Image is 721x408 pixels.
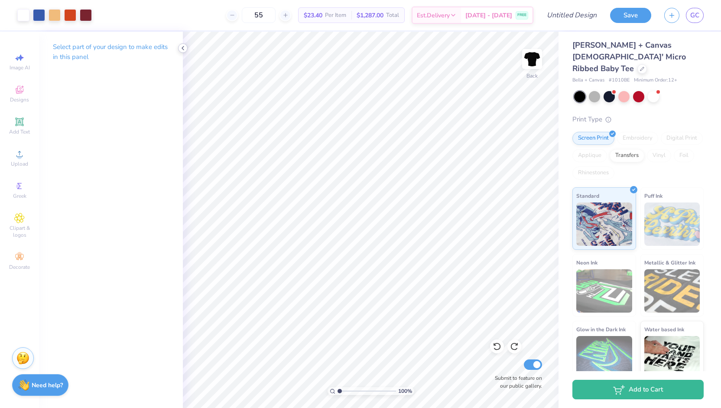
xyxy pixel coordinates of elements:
span: FREE [517,12,526,18]
span: Water based Ink [644,325,684,334]
span: $1,287.00 [357,11,383,20]
img: Water based Ink [644,336,700,379]
strong: Need help? [32,381,63,389]
div: Vinyl [647,149,671,162]
button: Add to Cart [572,380,704,399]
span: 100 % [398,387,412,395]
div: Rhinestones [572,166,614,180]
span: Total [386,11,399,20]
span: Puff Ink [644,191,663,200]
img: Metallic & Glitter Ink [644,269,700,313]
div: Back [526,72,538,80]
span: Neon Ink [576,258,598,267]
img: Standard [576,202,632,246]
span: Upload [11,160,28,167]
span: Greek [13,193,26,199]
span: Bella + Canvas [572,77,604,84]
span: [DATE] - [DATE] [465,11,512,20]
span: # 1010BE [609,77,630,84]
span: Minimum Order: 12 + [634,77,677,84]
span: $23.40 [304,11,322,20]
div: Transfers [610,149,644,162]
img: Neon Ink [576,269,632,313]
p: Select part of your design to make edits in this panel [53,42,169,62]
div: Screen Print [572,132,614,145]
span: [PERSON_NAME] + Canvas [DEMOGRAPHIC_DATA]' Micro Ribbed Baby Tee [572,40,686,74]
span: Metallic & Glitter Ink [644,258,695,267]
span: Standard [576,191,599,200]
img: Puff Ink [644,202,700,246]
span: Per Item [325,11,346,20]
div: Foil [674,149,694,162]
img: Glow in the Dark Ink [576,336,632,379]
img: Back [523,50,541,68]
span: Est. Delivery [417,11,450,20]
input: Untitled Design [540,7,604,24]
label: Submit to feature on our public gallery. [490,374,542,390]
div: Applique [572,149,607,162]
span: Add Text [9,128,30,135]
span: Decorate [9,264,30,271]
span: Glow in the Dark Ink [576,325,626,334]
span: Image AI [10,64,30,71]
span: Clipart & logos [4,225,35,238]
div: Print Type [572,114,704,124]
span: Designs [10,96,29,103]
span: GC [690,10,699,20]
div: Digital Print [661,132,703,145]
div: Embroidery [617,132,658,145]
a: GC [686,8,704,23]
input: – – [242,7,276,23]
button: Save [610,8,651,23]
